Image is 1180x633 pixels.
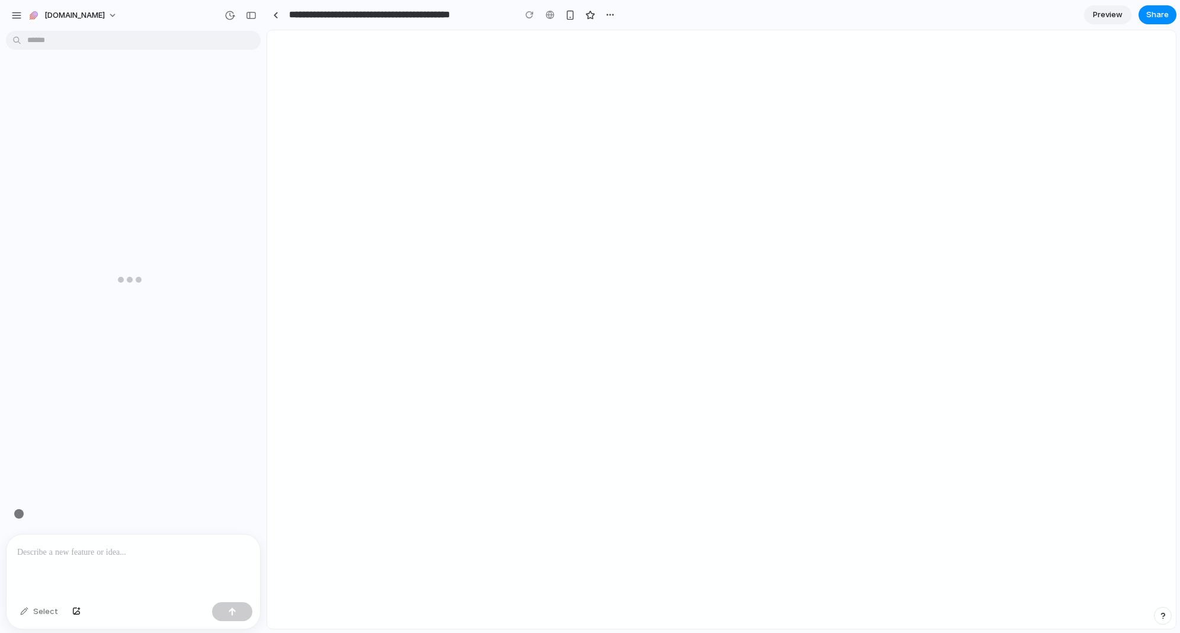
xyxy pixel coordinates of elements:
[23,6,123,25] button: [DOMAIN_NAME]
[1139,5,1176,24] button: Share
[44,9,105,21] span: [DOMAIN_NAME]
[1084,5,1131,24] a: Preview
[1093,9,1123,21] span: Preview
[1146,9,1169,21] span: Share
